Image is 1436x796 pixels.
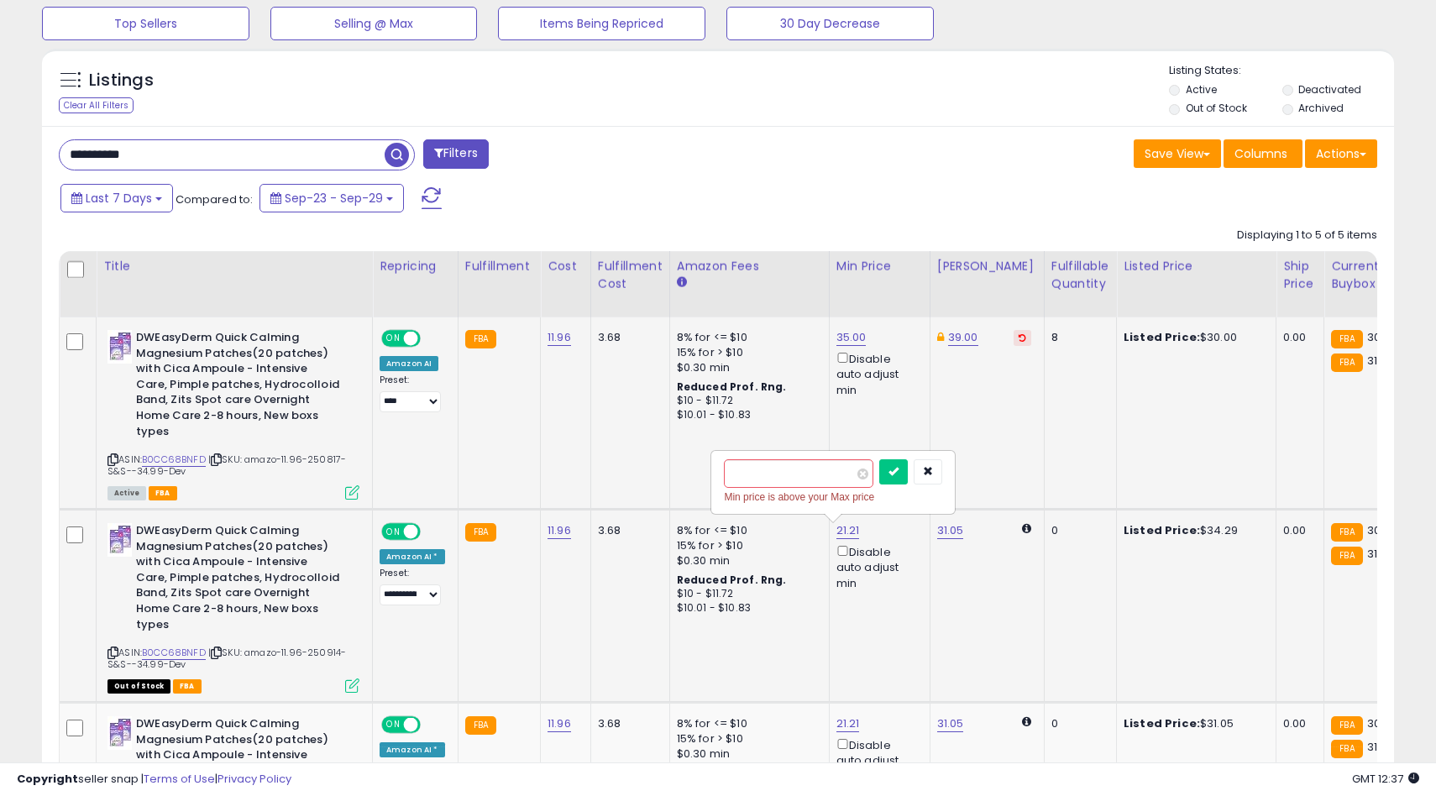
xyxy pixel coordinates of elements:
a: 21.21 [836,715,860,732]
div: Fulfillment Cost [598,258,663,293]
div: [PERSON_NAME] [937,258,1037,275]
div: $0.30 min [677,553,816,568]
small: FBA [1331,353,1362,372]
small: FBA [1331,716,1362,735]
i: Revert to store-level Dynamic Max Price [1019,333,1026,342]
h5: Listings [89,69,154,92]
div: Cost [548,258,584,275]
div: Disable auto adjust min [836,542,917,591]
button: Actions [1305,139,1377,168]
div: Amazon AI [380,356,438,371]
span: ON [383,525,404,539]
a: 35.00 [836,329,867,346]
b: Listed Price: [1124,715,1200,731]
button: Save View [1134,139,1221,168]
div: 15% for > $10 [677,731,816,746]
div: Preset: [380,374,445,412]
span: 30 [1367,715,1381,731]
small: FBA [1331,740,1362,758]
a: 11.96 [548,329,571,346]
div: 8% for <= $10 [677,330,816,345]
div: Min price is above your Max price [724,489,942,505]
b: DWEasyDerm Quick Calming Magnesium Patches(20 patches) with Cica Ampoule - Intensive Care, Pimple... [136,330,340,443]
a: 21.21 [836,522,860,539]
div: 15% for > $10 [677,345,816,360]
strong: Copyright [17,771,78,787]
div: Title [103,258,365,275]
span: ON [383,332,404,346]
label: Deactivated [1298,82,1361,97]
div: 3.68 [598,716,657,731]
div: 0.00 [1283,523,1311,538]
a: 11.96 [548,715,571,732]
button: Items Being Repriced [498,7,705,40]
label: Archived [1298,101,1344,115]
a: 31.05 [937,715,964,732]
div: Amazon AI * [380,742,445,757]
div: 15% for > $10 [677,538,816,553]
a: B0CC68BNFD [142,646,206,660]
div: Clear All Filters [59,97,134,113]
div: 0.00 [1283,330,1311,345]
small: FBA [465,330,496,348]
div: 0 [1051,716,1103,731]
span: All listings that are currently out of stock and unavailable for purchase on Amazon [107,679,170,694]
div: Amazon AI * [380,549,445,564]
span: 31.05 [1367,546,1394,562]
small: Amazon Fees. [677,275,687,291]
span: OFF [418,525,445,539]
div: 0 [1051,523,1103,538]
small: FBA [1331,330,1362,348]
span: OFF [418,718,445,732]
div: Min Price [836,258,923,275]
div: $0.30 min [677,360,816,375]
button: Top Sellers [42,7,249,40]
small: FBA [1331,523,1362,542]
a: Terms of Use [144,771,215,787]
div: 8% for <= $10 [677,716,816,731]
div: Current Buybox Price [1331,258,1418,293]
div: 0.00 [1283,716,1311,731]
div: Disable auto adjust min [836,349,917,398]
span: 31.05 [1367,353,1394,369]
button: Selling @ Max [270,7,478,40]
span: 30 [1367,522,1381,538]
button: Columns [1224,139,1302,168]
div: Fulfillable Quantity [1051,258,1109,293]
b: Listed Price: [1124,329,1200,345]
span: Columns [1234,145,1287,162]
div: $10.01 - $10.83 [677,601,816,615]
div: $10.01 - $10.83 [677,408,816,422]
div: Displaying 1 to 5 of 5 items [1237,228,1377,244]
img: 41Y3gWSrIYL._SL40_.jpg [107,716,132,750]
button: 30 Day Decrease [726,7,934,40]
div: Fulfillment [465,258,533,275]
small: FBA [1331,547,1362,565]
p: Listing States: [1169,63,1393,79]
div: Ship Price [1283,258,1317,293]
label: Active [1186,82,1217,97]
div: ASIN: [107,523,359,691]
button: Last 7 Days [60,184,173,212]
span: All listings currently available for purchase on Amazon [107,486,146,500]
span: Compared to: [176,191,253,207]
a: B0CC68BNFD [142,453,206,467]
small: FBA [465,523,496,542]
a: 11.96 [548,522,571,539]
img: 41Y3gWSrIYL._SL40_.jpg [107,523,132,557]
button: Filters [423,139,489,169]
i: This overrides the store level Dynamic Max Price for this listing [937,332,944,343]
a: 31.05 [937,522,964,539]
div: 8% for <= $10 [677,523,816,538]
b: Listed Price: [1124,522,1200,538]
div: 3.68 [598,330,657,345]
a: 39.00 [948,329,978,346]
button: Sep-23 - Sep-29 [259,184,404,212]
span: Sep-23 - Sep-29 [285,190,383,207]
b: Reduced Prof. Rng. [677,573,787,587]
b: DWEasyDerm Quick Calming Magnesium Patches(20 patches) with Cica Ampoule - Intensive Care, Pimple... [136,523,340,636]
div: Amazon Fees [677,258,822,275]
div: 3.68 [598,523,657,538]
span: 30 [1367,329,1381,345]
label: Out of Stock [1186,101,1247,115]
